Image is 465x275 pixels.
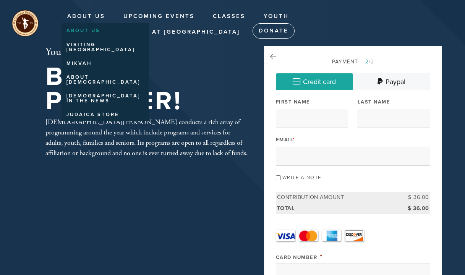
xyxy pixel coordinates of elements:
a: MasterCard [299,230,318,241]
img: unnamed%20%283%29_0.png [11,10,39,37]
a: Upcoming Events [118,9,200,24]
a: About Us [62,9,111,24]
a: Youth [258,9,295,24]
a: Credit card [276,73,353,90]
a: Visa [276,230,295,241]
a: Discover [345,230,364,241]
td: Total [276,203,396,214]
a: About [DEMOGRAPHIC_DATA] [62,71,145,89]
label: Card Number [276,254,318,260]
a: [DEMOGRAPHIC_DATA] at [GEOGRAPHIC_DATA] [62,25,246,39]
label: Last Name [358,99,390,105]
label: First Name [276,99,310,105]
a: Mikvah [62,57,145,70]
span: /2 [361,58,374,65]
td: $ 36.00 [396,192,430,203]
span: This field is required. [320,252,323,261]
span: 2 [365,58,369,65]
a: Paypal [353,73,430,90]
a: Amex [322,230,341,241]
a: Classes [207,9,251,24]
a: Judaica Store [62,108,145,121]
h2: You Can [45,46,248,59]
td: $ 36.00 [396,203,430,214]
div: Payment [276,58,430,66]
a: Visiting [GEOGRAPHIC_DATA] [62,39,145,56]
a: About US [62,25,145,37]
label: Email [276,136,295,143]
div: [DEMOGRAPHIC_DATA][PERSON_NAME] conducts a rich array of programming around the year which includ... [45,117,248,158]
span: This field is required. [293,137,295,143]
td: Contribution Amount [276,192,396,203]
label: Write a note [282,175,321,181]
a: [DEMOGRAPHIC_DATA] in the News [62,90,145,107]
a: Donate [253,23,295,39]
h1: Be A Partner! [45,65,248,114]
